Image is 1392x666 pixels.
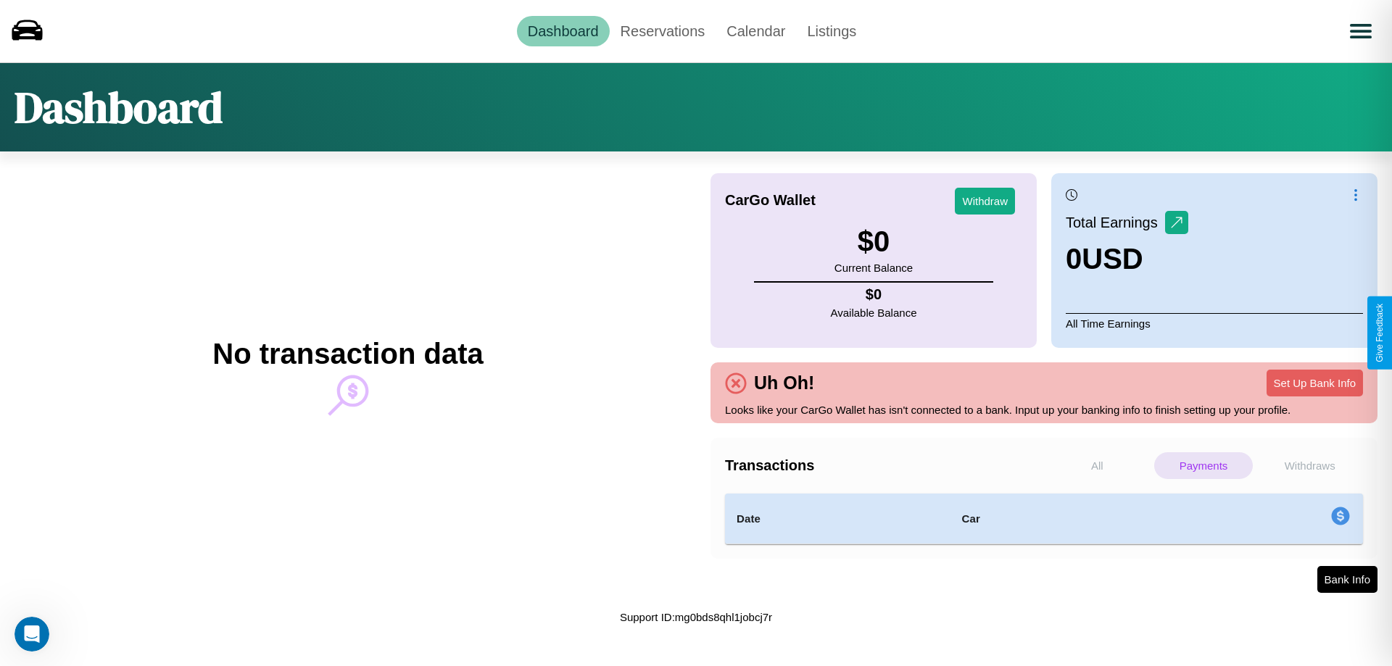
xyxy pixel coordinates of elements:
p: All [1048,452,1147,479]
a: Dashboard [517,16,610,46]
p: All Time Earnings [1066,313,1363,333]
h4: Date [737,510,938,528]
h4: Transactions [725,457,1044,474]
a: Listings [796,16,867,46]
p: Total Earnings [1066,209,1165,236]
button: Set Up Bank Info [1267,370,1363,396]
p: Support ID: mg0bds8qhl1jobcj7r [620,607,772,627]
h4: $ 0 [831,286,917,303]
iframe: Intercom live chat [14,617,49,652]
button: Open menu [1341,11,1381,51]
p: Payments [1154,452,1254,479]
h4: CarGo Wallet [725,192,816,209]
h4: Car [961,510,1137,528]
table: simple table [725,494,1363,544]
div: Give Feedback [1375,304,1385,362]
p: Current Balance [834,258,913,278]
button: Bank Info [1317,566,1377,593]
h4: Uh Oh! [747,372,821,394]
h2: No transaction data [212,338,483,370]
p: Looks like your CarGo Wallet has isn't connected to a bank. Input up your banking info to finish ... [725,400,1363,420]
h3: $ 0 [834,225,913,258]
p: Available Balance [831,303,917,322]
p: Withdraws [1260,452,1359,479]
h1: Dashboard [14,78,223,137]
a: Calendar [716,16,796,46]
h3: 0 USD [1066,243,1188,275]
a: Reservations [610,16,716,46]
button: Withdraw [955,188,1015,215]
